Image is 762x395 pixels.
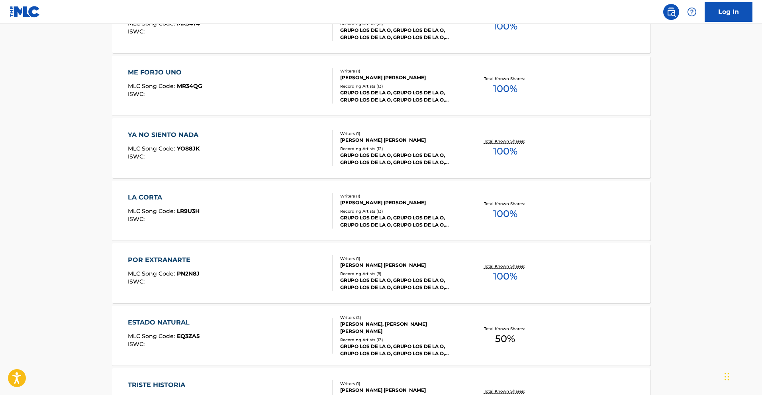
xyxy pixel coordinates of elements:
[128,340,147,348] span: ISWC :
[484,326,527,332] p: Total Known Shares:
[112,118,650,178] a: YA NO SIENTO NADAMLC Song Code:YO88JKISWC:Writers (1)[PERSON_NAME] [PERSON_NAME]Recording Artists...
[340,199,460,206] div: [PERSON_NAME] [PERSON_NAME]
[128,215,147,223] span: ISWC :
[493,269,517,284] span: 100 %
[177,332,200,340] span: EQ3ZA5
[112,181,650,241] a: LA CORTAMLC Song Code:LR9U3HISWC:Writers (1)[PERSON_NAME] [PERSON_NAME]Recording Artists (13)GRUP...
[484,138,527,144] p: Total Known Shares:
[112,306,650,366] a: ESTADO NATURALMLC Song Code:EQ3ZA5ISWC:Writers (2)[PERSON_NAME], [PERSON_NAME] [PERSON_NAME]Recor...
[484,201,527,207] p: Total Known Shares:
[112,243,650,303] a: POR EXTRANARTEMLC Song Code:PN2N8JISWC:Writers (1)[PERSON_NAME] [PERSON_NAME]Recording Artists (8...
[128,130,202,140] div: YA NO SIENTO NADA
[340,83,460,89] div: Recording Artists ( 13 )
[128,145,177,152] span: MLC Song Code :
[340,315,460,321] div: Writers ( 2 )
[177,270,200,277] span: PN2N8J
[484,388,527,394] p: Total Known Shares:
[112,56,650,115] a: ME FORJO UNOMLC Song Code:MR34QGISWC:Writers (1)[PERSON_NAME] [PERSON_NAME]Recording Artists (13)...
[340,337,460,343] div: Recording Artists ( 13 )
[493,82,517,96] span: 100 %
[340,89,460,104] div: GRUPO LOS DE LA O, GRUPO LOS DE LA O, GRUPO LOS DE LA O, GRUPO LOS DE LA O, GRUPO LOS DE LA O
[340,152,460,166] div: GRUPO LOS DE LA O, GRUPO LOS DE LA O, GRUPO LOS DE LA O, GRUPO LOS DE LA O, GRUPO LOS DE LA O
[128,68,202,77] div: ME FORJO UNO
[340,146,460,152] div: Recording Artists ( 12 )
[722,357,762,395] iframe: Chat Widget
[128,193,200,202] div: LA CORTA
[484,263,527,269] p: Total Known Shares:
[340,277,460,291] div: GRUPO LOS DE LA O, GRUPO LOS DE LA O, GRUPO LOS DE LA O, GRUPO LOS DE LA O, GRUPO LOS DE LA O
[340,74,460,81] div: [PERSON_NAME] [PERSON_NAME]
[128,90,147,98] span: ISWC :
[340,321,460,335] div: [PERSON_NAME], [PERSON_NAME] [PERSON_NAME]
[340,208,460,214] div: Recording Artists ( 13 )
[340,256,460,262] div: Writers ( 1 )
[495,332,515,346] span: 50 %
[128,207,177,215] span: MLC Song Code :
[177,207,200,215] span: LR9U3H
[340,343,460,357] div: GRUPO LOS DE LA O, GRUPO LOS DE LA O, GRUPO LOS DE LA O, GRUPO LOS DE LA O, GRUPO LOS DE LA O
[340,387,460,394] div: [PERSON_NAME] [PERSON_NAME]
[128,270,177,277] span: MLC Song Code :
[128,380,202,390] div: TRISTE HISTORIA
[177,145,200,152] span: YO88JK
[493,19,517,33] span: 100 %
[340,271,460,277] div: Recording Artists ( 8 )
[128,153,147,160] span: ISWC :
[493,207,517,221] span: 100 %
[725,365,729,389] div: Drag
[128,318,200,327] div: ESTADO NATURAL
[687,7,697,17] img: help
[128,332,177,340] span: MLC Song Code :
[663,4,679,20] a: Public Search
[128,278,147,285] span: ISWC :
[128,28,147,35] span: ISWC :
[493,144,517,158] span: 100 %
[340,381,460,387] div: Writers ( 1 )
[666,7,676,17] img: search
[484,76,527,82] p: Total Known Shares:
[340,214,460,229] div: GRUPO LOS DE LA O, GRUPO LOS DE LA O, GRUPO LOS DE LA O, GRUPO LOS DE LA O, GRUPO LOS DE LA O
[340,137,460,144] div: [PERSON_NAME] [PERSON_NAME]
[128,255,200,265] div: POR EXTRANARTE
[340,131,460,137] div: Writers ( 1 )
[684,4,700,20] div: Help
[10,6,40,18] img: MLC Logo
[340,27,460,41] div: GRUPO LOS DE LA O, GRUPO LOS DE LA O, GRUPO LOS DE LA O, GRUPO LOS DE LA O, GRUPO LOS DE LA O
[177,82,202,90] span: MR34QG
[128,82,177,90] span: MLC Song Code :
[705,2,752,22] a: Log In
[340,68,460,74] div: Writers ( 1 )
[340,193,460,199] div: Writers ( 1 )
[340,262,460,269] div: [PERSON_NAME] [PERSON_NAME]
